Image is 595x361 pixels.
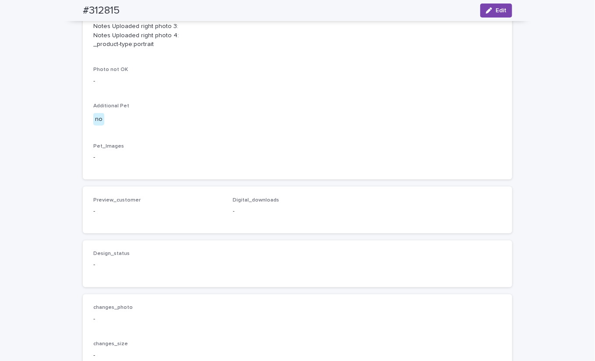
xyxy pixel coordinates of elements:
[83,4,120,17] h2: #312815
[93,67,128,72] span: Photo not OK
[93,261,223,270] p: -
[93,305,133,311] span: changes_photo
[93,77,502,86] p: -
[93,351,502,361] p: -
[233,207,362,216] p: -
[93,251,130,257] span: Design_status
[93,144,124,149] span: Pet_Images
[93,315,502,324] p: -
[93,153,502,162] p: -
[93,207,223,216] p: -
[93,103,129,109] span: Additional Pet
[93,198,141,203] span: Preview_customer
[93,342,128,347] span: changes_size
[93,113,104,126] div: no
[480,4,512,18] button: Edit
[496,7,506,14] span: Edit
[233,198,280,203] span: Digital_downloads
